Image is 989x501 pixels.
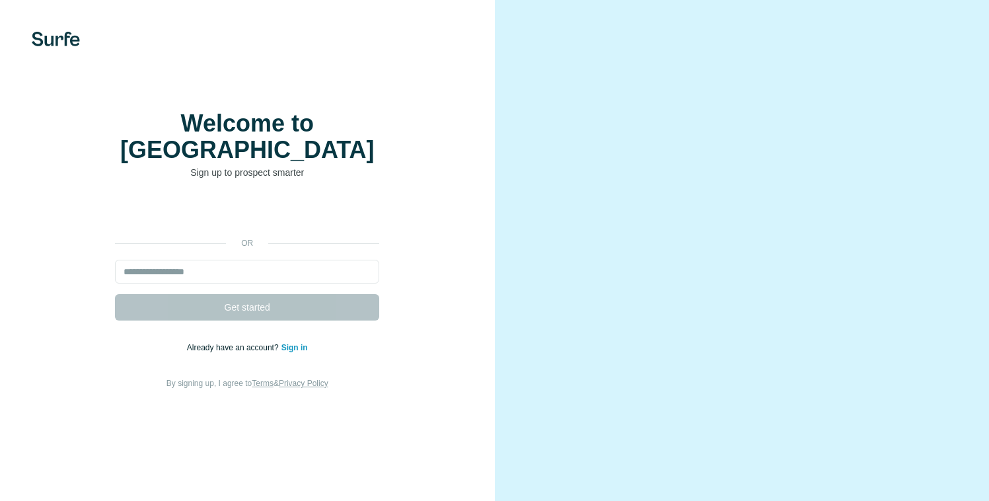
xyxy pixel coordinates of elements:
[252,379,274,388] a: Terms
[108,199,386,228] iframe: Knop Inloggen met Google
[226,237,268,249] p: or
[32,32,80,46] img: Surfe's logo
[187,343,281,352] span: Already have an account?
[115,110,379,163] h1: Welcome to [GEOGRAPHIC_DATA]
[279,379,328,388] a: Privacy Policy
[281,343,308,352] a: Sign in
[166,379,328,388] span: By signing up, I agree to &
[115,166,379,179] p: Sign up to prospect smarter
